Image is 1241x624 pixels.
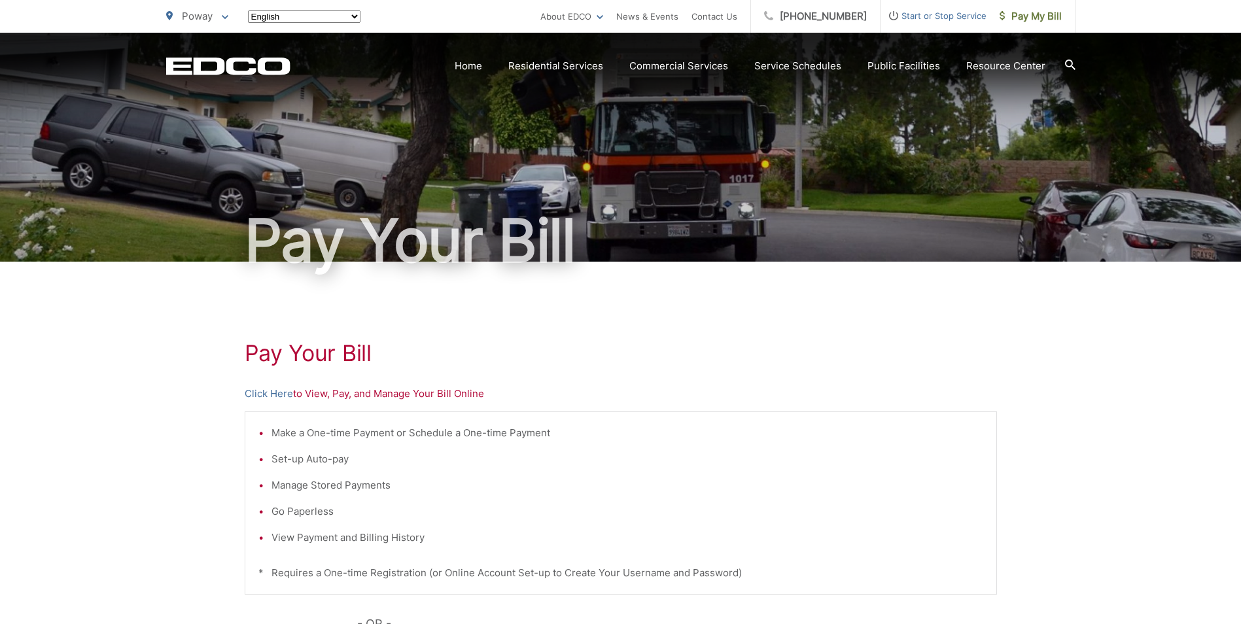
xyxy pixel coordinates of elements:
[245,386,997,402] p: to View, Pay, and Manage Your Bill Online
[867,58,940,74] a: Public Facilities
[754,58,841,74] a: Service Schedules
[248,10,360,23] select: Select a language
[508,58,603,74] a: Residential Services
[271,504,983,519] li: Go Paperless
[166,57,290,75] a: EDCD logo. Return to the homepage.
[271,477,983,493] li: Manage Stored Payments
[271,451,983,467] li: Set-up Auto-pay
[245,386,293,402] a: Click Here
[629,58,728,74] a: Commercial Services
[616,9,678,24] a: News & Events
[540,9,603,24] a: About EDCO
[1000,9,1062,24] span: Pay My Bill
[966,58,1045,74] a: Resource Center
[455,58,482,74] a: Home
[166,208,1075,273] h1: Pay Your Bill
[258,565,983,581] p: * Requires a One-time Registration (or Online Account Set-up to Create Your Username and Password)
[271,530,983,546] li: View Payment and Billing History
[691,9,737,24] a: Contact Us
[182,10,213,22] span: Poway
[271,425,983,441] li: Make a One-time Payment or Schedule a One-time Payment
[245,340,997,366] h1: Pay Your Bill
